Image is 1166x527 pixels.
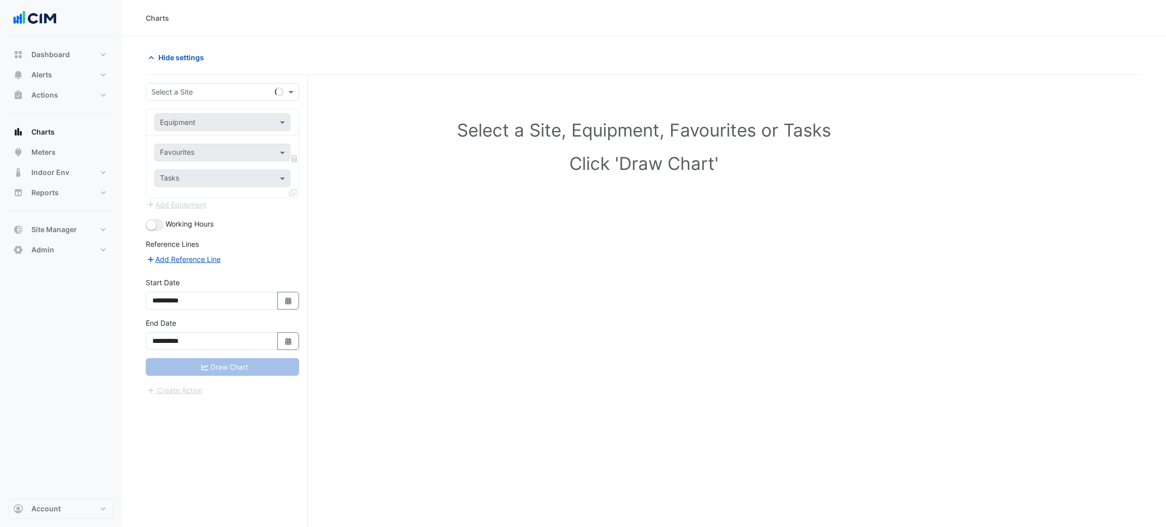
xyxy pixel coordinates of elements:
button: Add Reference Line [146,253,221,265]
span: Clone Favourites and Tasks from this Equipment to other Equipment [289,188,297,197]
span: Hide settings [158,52,204,63]
fa-icon: Select Date [284,296,293,305]
app-icon: Reports [13,188,23,198]
button: Dashboard [8,45,113,65]
button: Actions [8,85,113,105]
label: Reference Lines [146,239,199,249]
app-icon: Alerts [13,70,23,80]
button: Meters [8,142,113,162]
button: Site Manager [8,219,113,240]
span: Admin [31,245,54,255]
span: Working Hours [165,219,214,228]
img: Company Logo [12,8,58,28]
app-icon: Meters [13,147,23,157]
div: Charts [146,13,169,23]
span: Alerts [31,70,52,80]
button: Indoor Env [8,162,113,183]
app-icon: Actions [13,90,23,100]
button: Charts [8,122,113,142]
span: Meters [31,147,56,157]
div: Tasks [158,172,179,186]
app-icon: Charts [13,127,23,137]
app-icon: Site Manager [13,225,23,235]
span: Indoor Env [31,167,69,178]
app-icon: Indoor Env [13,167,23,178]
button: Alerts [8,65,113,85]
span: Dashboard [31,50,70,60]
app-icon: Admin [13,245,23,255]
div: Favourites [158,147,194,160]
span: Account [31,504,61,514]
h1: Select a Site, Equipment, Favourites or Tasks [168,119,1119,141]
button: Reports [8,183,113,203]
button: Hide settings [146,49,211,66]
h1: Click 'Draw Chart' [168,153,1119,174]
button: Account [8,499,113,519]
span: Reports [31,188,59,198]
app-icon: Dashboard [13,50,23,60]
span: Choose Function [290,154,299,163]
span: Actions [31,90,58,100]
app-escalated-ticket-create-button: Please correct errors first [146,385,203,393]
label: End Date [146,318,176,328]
label: Start Date [146,277,180,288]
span: Site Manager [31,225,77,235]
fa-icon: Select Date [284,337,293,345]
span: Charts [31,127,55,137]
button: Admin [8,240,113,260]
